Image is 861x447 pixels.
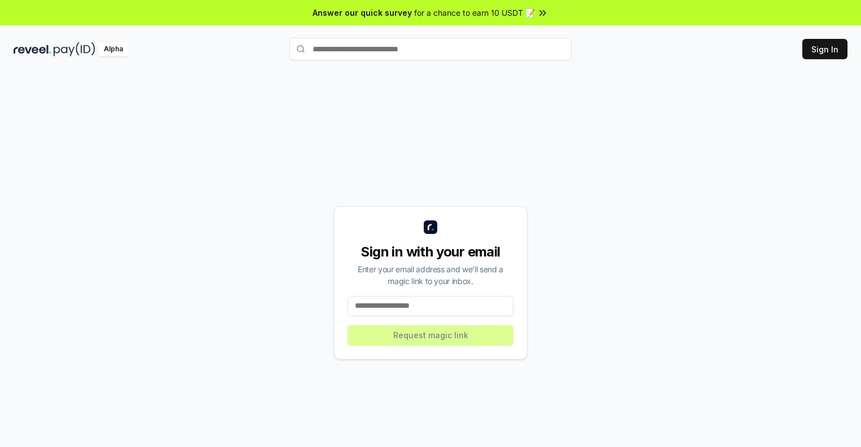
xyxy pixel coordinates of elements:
[348,243,513,261] div: Sign in with your email
[98,42,129,56] div: Alpha
[414,7,535,19] span: for a chance to earn 10 USDT 📝
[14,42,51,56] img: reveel_dark
[424,220,437,234] img: logo_small
[54,42,95,56] img: pay_id
[313,7,412,19] span: Answer our quick survey
[348,263,513,287] div: Enter your email address and we’ll send a magic link to your inbox.
[802,39,847,59] button: Sign In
